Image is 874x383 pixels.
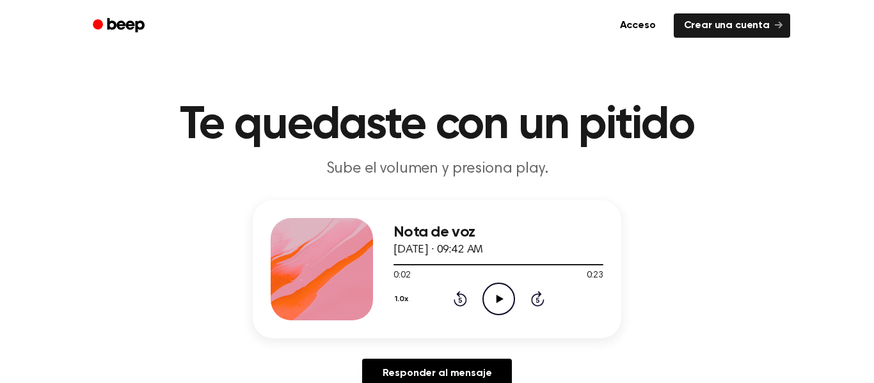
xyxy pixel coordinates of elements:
[393,244,483,256] font: [DATE] · 09:42 AM
[326,161,548,176] font: Sube el volumen y presiona play.
[393,224,475,240] font: Nota de voz
[393,271,410,280] font: 0:02
[610,13,666,38] a: Acceso
[395,295,408,303] font: 1.0x
[684,20,770,31] font: Crear una cuenta
[620,20,656,31] font: Acceso
[84,13,156,38] a: Bip
[587,271,603,280] font: 0:23
[383,368,492,379] font: Responder al mensaje
[393,288,413,310] button: 1.0x
[180,102,694,148] font: Te quedaste con un pitido
[674,13,790,38] a: Crear una cuenta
